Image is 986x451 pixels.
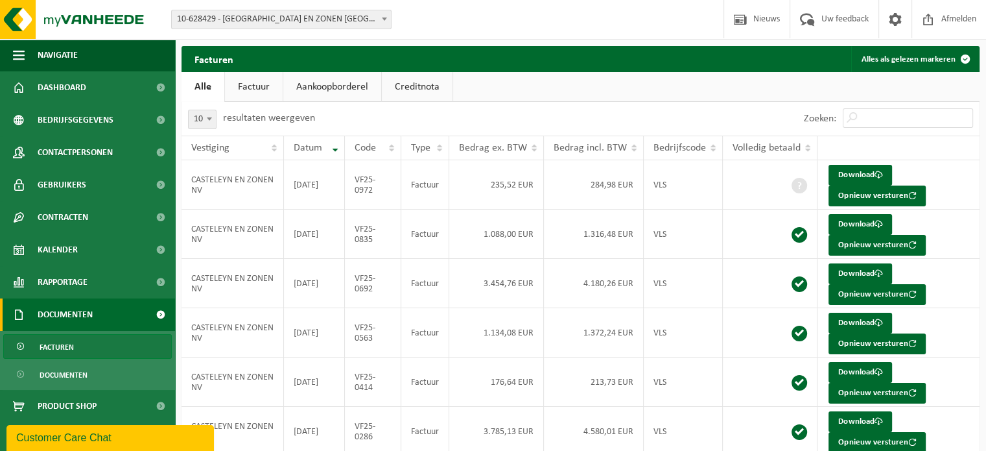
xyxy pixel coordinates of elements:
td: 213,73 EUR [544,358,644,407]
td: CASTELEYN EN ZONEN NV [182,210,284,259]
a: Download [828,214,892,235]
button: Opnieuw versturen [828,383,926,404]
span: Code [355,143,376,153]
td: VLS [644,259,723,308]
button: Opnieuw versturen [828,334,926,354]
td: VF25-0972 [345,160,402,210]
td: Factuur [401,210,449,259]
td: CASTELEYN EN ZONEN NV [182,160,284,210]
label: Zoeken: [804,114,836,124]
button: Opnieuw versturen [828,284,926,305]
span: Contactpersonen [38,136,113,169]
span: Contracten [38,201,88,234]
a: Download [828,411,892,432]
span: Type [411,143,430,153]
a: Factuur [225,72,283,102]
span: Gebruikers [38,169,86,201]
td: VLS [644,210,723,259]
a: Aankoopborderel [283,72,381,102]
td: 235,52 EUR [449,160,544,210]
td: Factuur [401,160,449,210]
td: [DATE] [284,160,344,210]
td: CASTELEYN EN ZONEN NV [182,358,284,407]
a: Download [828,313,892,334]
span: Bedrijfsgegevens [38,104,113,136]
td: 176,64 EUR [449,358,544,407]
span: Bedrijfscode [653,143,706,153]
span: Dashboard [38,71,86,104]
td: VF25-0563 [345,308,402,358]
h2: Facturen [182,46,246,71]
a: Download [828,263,892,284]
a: Download [828,362,892,383]
iframe: chat widget [6,422,217,451]
span: 10-628429 - CASTELEYN EN ZONEN NV - MEULEBEKE [172,10,391,29]
td: CASTELEYN EN ZONEN NV [182,259,284,308]
td: Factuur [401,358,449,407]
span: Product Shop [38,390,97,422]
a: Creditnota [382,72,452,102]
label: resultaten weergeven [223,113,315,123]
td: [DATE] [284,259,344,308]
td: VLS [644,160,723,210]
span: Navigatie [38,39,78,71]
button: Opnieuw versturen [828,235,926,256]
td: [DATE] [284,210,344,259]
td: 1.316,48 EUR [544,210,644,259]
span: 10 [188,110,217,129]
td: 4.180,26 EUR [544,259,644,308]
td: 3.454,76 EUR [449,259,544,308]
td: VF25-0692 [345,259,402,308]
span: Datum [294,143,322,153]
a: Alle [182,72,224,102]
span: Vestiging [191,143,229,153]
span: 10-628429 - CASTELEYN EN ZONEN NV - MEULEBEKE [171,10,392,29]
td: VF25-0835 [345,210,402,259]
td: VF25-0414 [345,358,402,407]
button: Opnieuw versturen [828,186,926,206]
td: 1.372,24 EUR [544,308,644,358]
span: 10 [189,110,216,128]
span: Facturen [40,335,74,360]
td: 1.088,00 EUR [449,210,544,259]
td: Factuur [401,308,449,358]
a: Documenten [3,362,172,387]
span: Bedrag ex. BTW [459,143,527,153]
td: 284,98 EUR [544,160,644,210]
a: Download [828,165,892,186]
span: Documenten [40,363,88,387]
span: Rapportage [38,266,88,299]
a: Facturen [3,334,172,359]
td: [DATE] [284,308,344,358]
span: Bedrag incl. BTW [554,143,627,153]
td: 1.134,08 EUR [449,308,544,358]
td: VLS [644,358,723,407]
td: VLS [644,308,723,358]
td: Factuur [401,259,449,308]
td: CASTELEYN EN ZONEN NV [182,308,284,358]
span: Volledig betaald [733,143,801,153]
td: [DATE] [284,358,344,407]
button: Alles als gelezen markeren [851,46,978,72]
span: Documenten [38,299,93,331]
span: Kalender [38,234,78,266]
